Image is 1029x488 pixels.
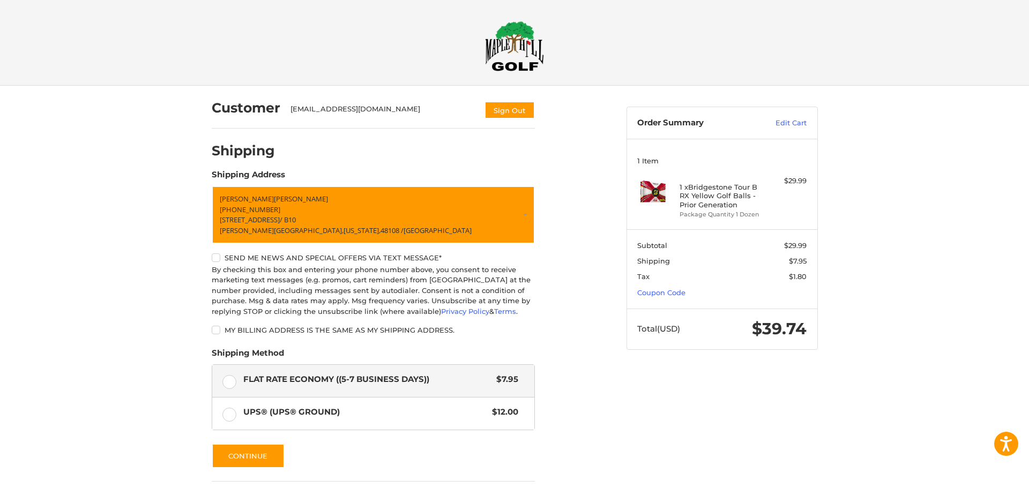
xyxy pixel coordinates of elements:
[784,241,807,250] span: $29.99
[680,183,762,209] h4: 1 x Bridgestone Tour B RX Yellow Golf Balls - Prior Generation
[212,100,280,116] h2: Customer
[220,226,344,235] span: [PERSON_NAME][GEOGRAPHIC_DATA],
[637,324,680,334] span: Total (USD)
[637,118,752,129] h3: Order Summary
[491,373,519,386] span: $7.95
[220,205,280,214] span: [PHONE_NUMBER]
[789,257,807,265] span: $7.95
[637,241,667,250] span: Subtotal
[212,444,285,468] button: Continue
[680,210,762,219] li: Package Quantity 1 Dozen
[212,347,284,364] legend: Shipping Method
[212,169,285,186] legend: Shipping Address
[752,319,807,339] span: $39.74
[441,307,489,316] a: Privacy Policy
[789,272,807,281] span: $1.80
[344,226,381,235] span: [US_STATE],
[494,307,516,316] a: Terms
[485,21,544,71] img: Maple Hill Golf
[243,406,487,418] span: UPS® (UPS® Ground)
[212,186,535,244] a: Enter or select a different address
[212,326,535,334] label: My billing address is the same as my shipping address.
[280,215,296,224] span: / B10
[637,272,650,281] span: Tax
[404,226,472,235] span: [GEOGRAPHIC_DATA]
[381,226,404,235] span: 48108 /
[220,194,274,204] span: [PERSON_NAME]
[752,118,807,129] a: Edit Cart
[212,253,535,262] label: Send me news and special offers via text message*
[484,101,535,119] button: Sign Out
[637,156,807,165] h3: 1 Item
[212,142,275,159] h2: Shipping
[637,288,685,297] a: Coupon Code
[220,215,280,224] span: [STREET_ADDRESS]
[274,194,328,204] span: [PERSON_NAME]
[212,265,535,317] div: By checking this box and entering your phone number above, you consent to receive marketing text ...
[637,257,670,265] span: Shipping
[243,373,491,386] span: Flat Rate Economy ((5-7 Business Days))
[487,406,519,418] span: $12.00
[764,176,807,186] div: $29.99
[290,104,474,119] div: [EMAIL_ADDRESS][DOMAIN_NAME]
